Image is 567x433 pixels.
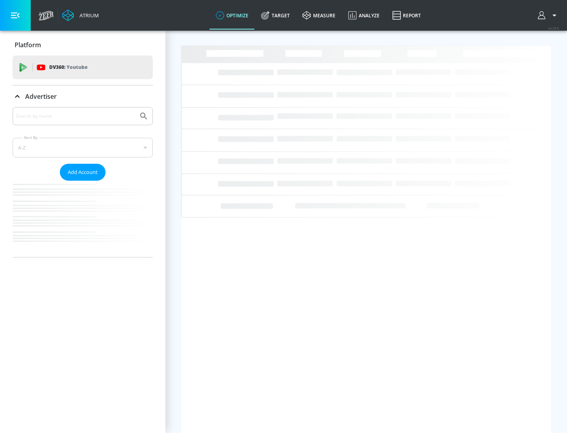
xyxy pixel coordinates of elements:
label: Sort By [22,135,39,140]
span: v 4.28.0 [548,26,559,30]
nav: list of Advertiser [13,181,153,257]
a: Report [386,1,427,30]
a: measure [296,1,342,30]
button: Add Account [60,164,106,181]
a: Atrium [62,9,99,21]
a: optimize [209,1,255,30]
a: Analyze [342,1,386,30]
a: Target [255,1,296,30]
p: Platform [15,41,41,49]
div: Atrium [76,12,99,19]
div: DV360: Youtube [13,56,153,79]
p: Youtube [67,63,87,71]
p: Advertiser [25,92,57,101]
div: Platform [13,34,153,56]
div: Advertiser [13,107,153,257]
div: A-Z [13,138,153,157]
input: Search by name [16,111,135,121]
span: Add Account [68,168,98,177]
div: Advertiser [13,85,153,107]
p: DV360: [49,63,87,72]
